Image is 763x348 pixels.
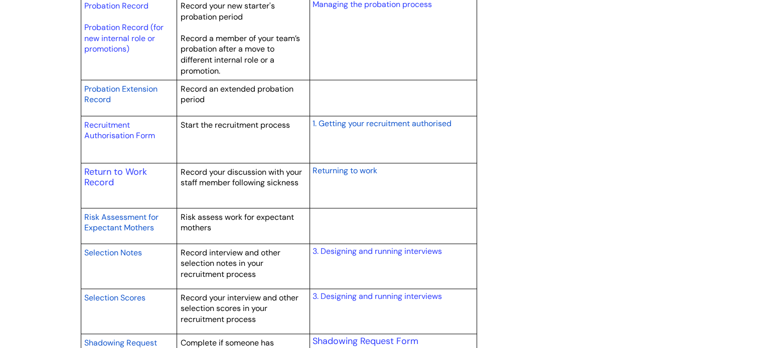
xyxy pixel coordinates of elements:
[312,335,418,347] a: Shadowing Request Form
[84,84,158,105] span: Probation Extension Record
[312,164,377,176] a: Returning to work
[181,212,294,233] span: Risk assess work for expectant mothers
[181,1,275,22] span: Record your new starter's probation period
[84,166,147,189] a: Return to Work Record
[181,247,280,279] span: Record interview and other selection notes in your recruitment process
[84,211,159,234] a: Risk Assessment for Expectant Mothers
[84,212,159,233] span: Risk Assessment for Expectant Mothers
[312,291,441,301] a: 3. Designing and running interviews
[312,165,377,176] span: Returning to work
[181,292,298,324] span: Record your interview and other selection scores in your recruitment process
[312,246,441,256] a: 3. Designing and running interviews
[84,120,155,141] a: Recruitment Authorisation Form
[84,291,145,303] a: Selection Scores
[84,83,158,106] a: Probation Extension Record
[84,1,148,11] a: Probation Record
[181,33,300,76] span: Record a member of your team’s probation after a move to different internal role or a promotion.
[181,167,302,188] span: Record your discussion with your staff member following sickness
[84,22,164,54] a: Probation Record (for new internal role or promotions)
[312,117,451,129] a: 1. Getting your recruitment authorised
[181,120,290,130] span: Start the recruitment process
[84,246,142,258] a: Selection Notes
[181,84,293,105] span: Record an extended probation period
[312,118,451,129] span: 1. Getting your recruitment authorised
[84,292,145,303] span: Selection Scores
[84,247,142,258] span: Selection Notes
